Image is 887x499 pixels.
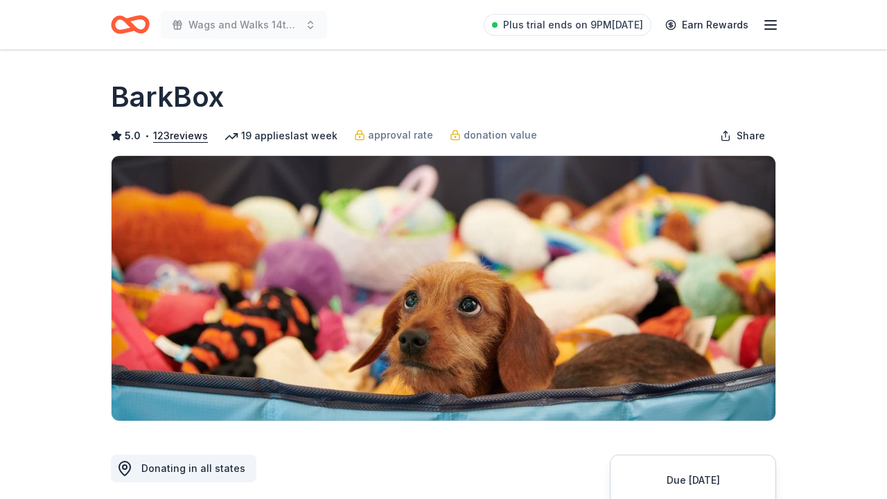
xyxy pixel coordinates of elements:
[145,130,150,141] span: •
[484,14,651,36] a: Plus trial ends on 9PM[DATE]
[112,156,775,421] img: Image for BarkBox
[125,128,141,144] span: 5.0
[111,78,224,116] h1: BarkBox
[161,11,327,39] button: Wags and Walks 14th Annual Online Auction
[464,127,537,143] span: donation value
[368,127,433,143] span: approval rate
[503,17,643,33] span: Plus trial ends on 9PM[DATE]
[188,17,299,33] span: Wags and Walks 14th Annual Online Auction
[709,122,776,150] button: Share
[737,128,765,144] span: Share
[225,128,337,144] div: 19 applies last week
[657,12,757,37] a: Earn Rewards
[627,472,759,489] div: Due [DATE]
[354,127,433,143] a: approval rate
[153,128,208,144] button: 123reviews
[450,127,537,143] a: donation value
[141,462,245,474] span: Donating in all states
[111,8,150,41] a: Home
